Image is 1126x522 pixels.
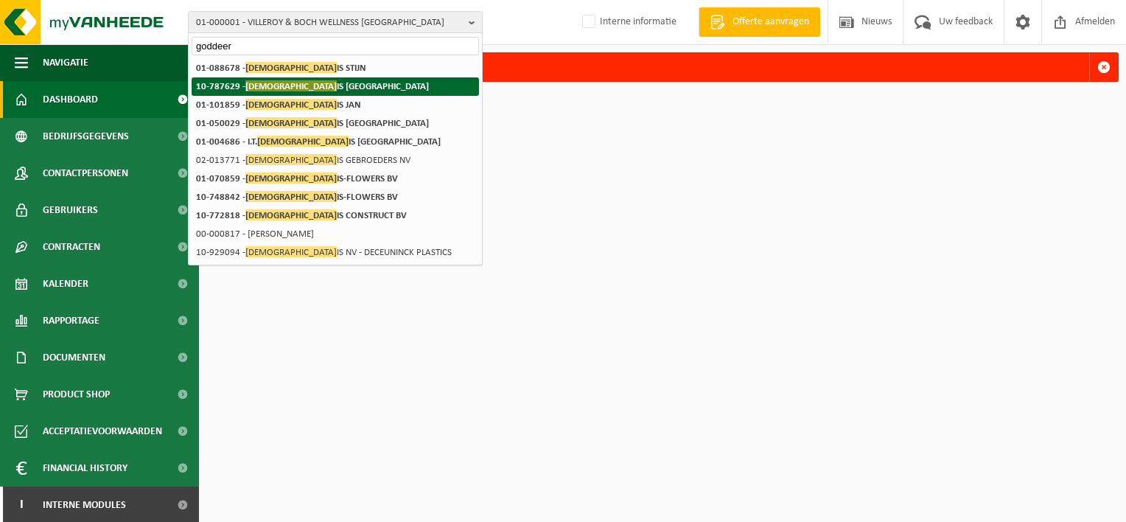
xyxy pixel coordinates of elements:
[192,151,479,170] li: 02-013771 - IS GEBROEDERS NV
[245,191,337,202] span: [DEMOGRAPHIC_DATA]
[196,209,407,220] strong: 10-772818 - IS CONSTRUCT BV
[196,136,441,147] strong: 01-004686 - I.T. IS [GEOGRAPHIC_DATA]
[192,37,479,55] input: Zoeken naar gekoppelde vestigingen
[257,136,349,147] span: [DEMOGRAPHIC_DATA]
[188,11,483,33] button: 01-000001 - VILLEROY & BOCH WELLNESS [GEOGRAPHIC_DATA]
[196,117,429,128] strong: 01-050029 - IS [GEOGRAPHIC_DATA]
[699,7,820,37] a: Offerte aanvragen
[245,154,337,165] span: [DEMOGRAPHIC_DATA]
[43,339,105,376] span: Documenten
[234,53,1089,81] div: Deze party bestaat niet
[196,173,398,184] strong: 01-070859 - IS-FLOWERS BV
[245,209,337,220] span: [DEMOGRAPHIC_DATA]
[43,413,162,450] span: Acceptatievoorwaarden
[196,80,429,91] strong: 10-787629 - IS [GEOGRAPHIC_DATA]
[245,62,337,73] span: [DEMOGRAPHIC_DATA]
[43,265,88,302] span: Kalender
[245,117,337,128] span: [DEMOGRAPHIC_DATA]
[43,118,129,155] span: Bedrijfsgegevens
[196,62,366,73] strong: 01-088678 - IS STIJN
[579,11,676,33] label: Interne informatie
[196,191,398,202] strong: 10-748842 - IS-FLOWERS BV
[245,99,337,110] span: [DEMOGRAPHIC_DATA]
[729,15,813,29] span: Offerte aanvragen
[43,376,110,413] span: Product Shop
[196,12,463,34] span: 01-000001 - VILLEROY & BOCH WELLNESS [GEOGRAPHIC_DATA]
[196,99,361,110] strong: 01-101859 - IS JAN
[192,225,479,243] li: 00-000817 - [PERSON_NAME]
[43,81,98,118] span: Dashboard
[43,44,88,81] span: Navigatie
[192,243,479,262] li: 10-929094 - IS NV - DECEUNINCK PLASTICS
[43,155,128,192] span: Contactpersonen
[43,450,127,487] span: Financial History
[43,192,98,229] span: Gebruikers
[245,246,337,257] span: [DEMOGRAPHIC_DATA]
[43,229,100,265] span: Contracten
[245,80,337,91] span: [DEMOGRAPHIC_DATA]
[43,302,99,339] span: Rapportage
[245,173,337,184] span: [DEMOGRAPHIC_DATA]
